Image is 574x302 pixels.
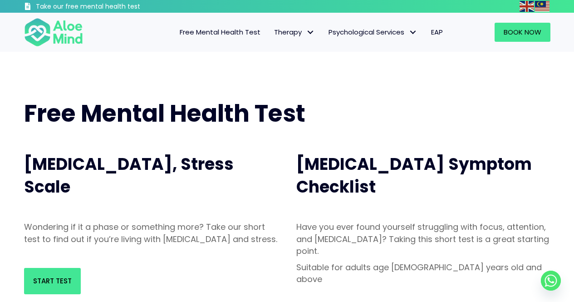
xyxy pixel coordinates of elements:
[24,153,234,198] span: [MEDICAL_DATA], Stress Scale
[296,262,550,285] p: Suitable for adults age [DEMOGRAPHIC_DATA] years old and above
[520,1,534,12] img: en
[24,17,83,47] img: Aloe mind Logo
[95,23,450,42] nav: Menu
[535,1,550,11] a: Malay
[173,23,267,42] a: Free Mental Health Test
[322,23,424,42] a: Psychological ServicesPsychological Services: submenu
[267,23,322,42] a: TherapyTherapy: submenu
[504,27,541,37] span: Book Now
[296,153,532,198] span: [MEDICAL_DATA] Symptom Checklist
[407,26,420,39] span: Psychological Services: submenu
[24,221,278,245] p: Wondering if it a phase or something more? Take our short test to find out if you’re living with ...
[33,276,72,286] span: Start Test
[180,27,260,37] span: Free Mental Health Test
[431,27,443,37] span: EAP
[495,23,550,42] a: Book Now
[36,2,189,11] h3: Take our free mental health test
[535,1,549,12] img: ms
[329,27,417,37] span: Psychological Services
[424,23,450,42] a: EAP
[520,1,535,11] a: English
[24,268,81,294] a: Start Test
[24,2,189,13] a: Take our free mental health test
[274,27,315,37] span: Therapy
[24,97,305,130] span: Free Mental Health Test
[304,26,317,39] span: Therapy: submenu
[296,221,550,257] p: Have you ever found yourself struggling with focus, attention, and [MEDICAL_DATA]? Taking this sh...
[541,271,561,291] a: Whatsapp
